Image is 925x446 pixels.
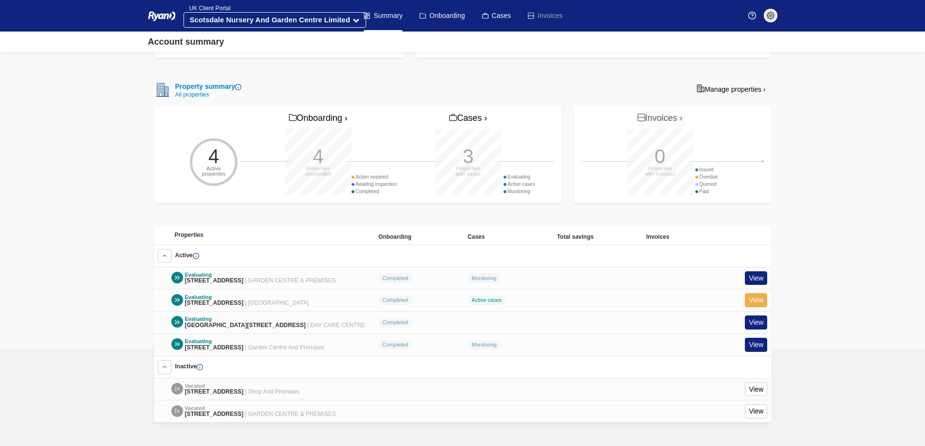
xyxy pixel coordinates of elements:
[745,293,767,307] a: View
[504,173,535,181] div: Evaluating
[468,233,485,240] span: Cases
[185,277,244,284] span: [STREET_ADDRESS]
[378,273,412,283] div: Completed
[695,181,718,188] div: Queried
[245,411,336,417] span: | GARDEN CENTRE & PREMISES
[171,92,242,98] div: All properties
[447,110,489,127] a: Cases ›
[378,318,412,328] div: Completed
[185,388,244,395] span: [STREET_ADDRESS]
[185,294,309,300] div: Evaluating
[468,340,501,350] div: Monitoring
[745,315,767,330] a: View
[185,344,244,351] span: [STREET_ADDRESS]
[352,188,397,195] div: Completed
[307,322,365,329] span: | DAY CARE CENTRE
[175,252,199,259] span: Active
[185,411,244,417] span: [STREET_ADDRESS]
[504,188,535,195] div: Monitoring
[352,181,397,188] div: Awaiting inspection
[185,316,366,322] div: Evaluating
[745,338,767,352] a: View
[286,110,350,127] a: Onboarding ›
[185,338,324,345] div: Evaluating
[245,299,309,306] span: | [GEOGRAPHIC_DATA]
[245,344,324,351] span: | Garden Centre And Premises
[504,181,535,188] div: Active cases
[767,12,774,19] img: settings
[352,173,397,181] div: Action required
[175,231,203,238] span: Properties
[185,383,300,389] div: Vacated
[646,233,670,240] span: Invoices
[745,271,767,285] a: View
[184,5,231,12] span: UK Client Portal
[378,296,412,305] div: Completed
[745,382,767,396] a: View
[468,296,505,305] div: Active cases
[378,233,411,240] span: Onboarding
[185,322,306,329] span: [GEOGRAPHIC_DATA][STREET_ADDRESS]
[691,81,771,97] a: Manage properties ›
[245,277,336,284] span: | GARDEN CENTRE & PREMISES
[745,404,767,418] a: View
[695,188,718,195] div: Paid
[171,82,242,92] div: Property summary
[185,299,244,306] span: [STREET_ADDRESS]
[185,272,336,278] div: Evaluating
[695,173,718,181] div: Overdue
[557,233,594,240] span: Total savings
[378,340,412,350] div: Completed
[184,12,366,28] button: Scotsdale Nursery And Garden Centre Limited
[185,405,336,412] div: Vacated
[190,16,350,24] strong: Scotsdale Nursery And Garden Centre Limited
[748,12,756,19] img: Help
[245,388,300,395] span: | Shop And Premises
[175,363,203,370] span: Inactive
[695,166,718,173] div: Issued
[468,273,501,283] div: Monitoring
[148,35,224,49] div: Account summary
